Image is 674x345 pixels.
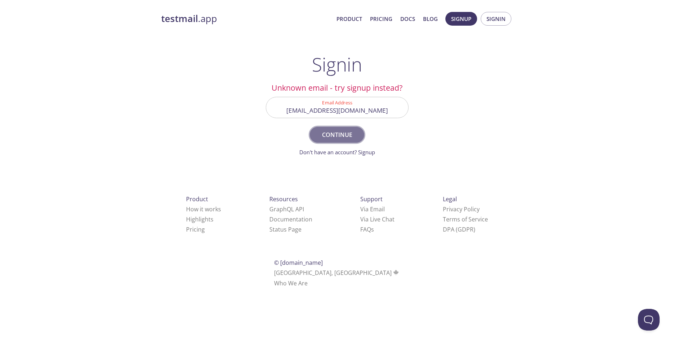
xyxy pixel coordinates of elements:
[161,12,198,25] strong: testmail
[443,225,475,233] a: DPA (GDPR)
[186,215,213,223] a: Highlights
[423,14,438,23] a: Blog
[310,127,364,143] button: Continue
[318,130,356,140] span: Continue
[274,269,400,277] span: [GEOGRAPHIC_DATA], [GEOGRAPHIC_DATA]
[161,13,331,25] a: testmail.app
[400,14,415,23] a: Docs
[443,195,457,203] span: Legal
[360,215,395,223] a: Via Live Chat
[486,14,506,23] span: Signin
[360,205,385,213] a: Via Email
[186,195,208,203] span: Product
[360,225,374,233] a: FAQ
[481,12,511,26] button: Signin
[443,215,488,223] a: Terms of Service
[274,279,308,287] a: Who We Are
[370,14,392,23] a: Pricing
[269,195,298,203] span: Resources
[360,195,383,203] span: Support
[186,225,205,233] a: Pricing
[445,12,477,26] button: Signup
[312,53,362,75] h1: Signin
[451,14,471,23] span: Signup
[443,205,480,213] a: Privacy Policy
[638,309,660,331] iframe: Help Scout Beacon - Open
[186,205,221,213] a: How it works
[266,82,409,94] h2: Unknown email - try signup instead?
[299,148,375,156] a: Don't have an account? Signup
[269,215,312,223] a: Documentation
[269,225,301,233] a: Status Page
[336,14,362,23] a: Product
[269,205,304,213] a: GraphQL API
[371,225,374,233] span: s
[274,259,323,267] span: © [DOMAIN_NAME]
